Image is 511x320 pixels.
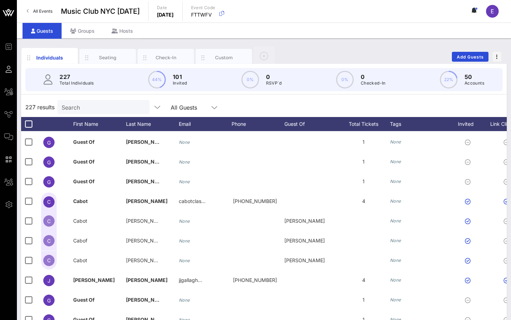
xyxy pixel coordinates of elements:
p: Event Code [191,4,215,11]
i: None [179,258,190,263]
i: None [390,277,401,283]
span: [PERSON_NAME] [126,139,168,145]
span: [PERSON_NAME] [126,218,166,224]
div: Individuals [34,54,65,61]
div: All Guests [171,104,197,111]
div: Tags [390,117,450,131]
p: Invited [173,80,187,87]
span: [PERSON_NAME] [126,297,168,303]
span: [PERSON_NAME] [126,198,168,204]
p: FTTWFV [191,11,215,18]
span: Cabot [73,198,88,204]
p: 101 [173,73,187,81]
div: Last Name [126,117,179,131]
span: Cabof [73,238,87,244]
div: 1 [337,132,390,152]
div: 1 [337,152,390,172]
span: Cabot [73,257,87,263]
i: None [179,238,190,244]
i: None [390,179,401,184]
span: Add Guests [456,54,484,60]
div: E [486,5,499,18]
div: Check-In [150,54,182,61]
p: Date [157,4,174,11]
span: C [47,199,51,205]
p: Total Individuals [59,80,94,87]
div: [PERSON_NAME] [284,211,337,231]
i: None [390,258,401,263]
span: J [48,278,50,284]
p: Checked-In [361,80,386,87]
div: Guest Of [284,117,337,131]
span: [PERSON_NAME] [73,277,115,283]
span: C [47,257,51,263]
span: [PERSON_NAME] [126,238,166,244]
div: Invited [450,117,488,131]
span: G [47,297,51,303]
span: +15712964165 [233,198,277,204]
div: 1 [337,172,390,191]
div: All Guests [166,100,223,114]
div: Custom [208,54,240,61]
i: None [179,159,190,165]
span: Guest Of [73,178,95,184]
p: 50 [465,73,484,81]
i: None [390,218,401,223]
span: [PERSON_NAME] [126,277,168,283]
span: C [47,238,51,244]
i: None [179,179,190,184]
div: Email [179,117,232,131]
span: [PERSON_NAME] [126,257,166,263]
div: Hosts [103,23,141,39]
div: 4 [337,191,390,211]
i: None [390,139,401,144]
p: [DATE] [157,11,174,18]
span: Cabot [73,218,87,224]
i: None [179,219,190,224]
div: 4 [337,270,390,290]
span: 227 results [25,103,55,111]
div: Seating [92,54,124,61]
p: RSVP`d [266,80,282,87]
i: None [390,198,401,204]
i: None [390,238,401,243]
div: [PERSON_NAME] [284,231,337,251]
p: 227 [59,73,94,81]
span: C [47,218,51,224]
span: G [47,159,51,165]
p: Accounts [465,80,484,87]
span: All Events [33,8,52,14]
div: [PERSON_NAME] [284,251,337,270]
p: 0 [361,73,386,81]
span: E [491,8,494,15]
i: None [179,297,190,303]
p: jjgallagh… [179,270,202,290]
span: [PERSON_NAME] [126,178,168,184]
span: +12037221932 [233,277,277,283]
a: All Events [23,6,57,17]
div: Total Tickets [337,117,390,131]
p: 0 [266,73,282,81]
span: Guest Of [73,139,95,145]
i: None [390,297,401,302]
div: 1 [337,290,390,310]
p: cabotclas… [179,191,206,211]
i: None [179,140,190,145]
span: G [47,140,51,146]
span: Guest Of [73,159,95,165]
i: None [390,159,401,164]
button: Add Guests [452,52,488,62]
div: First Name [73,117,126,131]
div: Groups [62,23,103,39]
span: [PERSON_NAME] [126,159,168,165]
span: Music Club NYC [DATE] [61,6,140,17]
div: Phone [232,117,284,131]
span: G [47,179,51,185]
div: Guests [23,23,62,39]
span: Guest Of [73,297,95,303]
